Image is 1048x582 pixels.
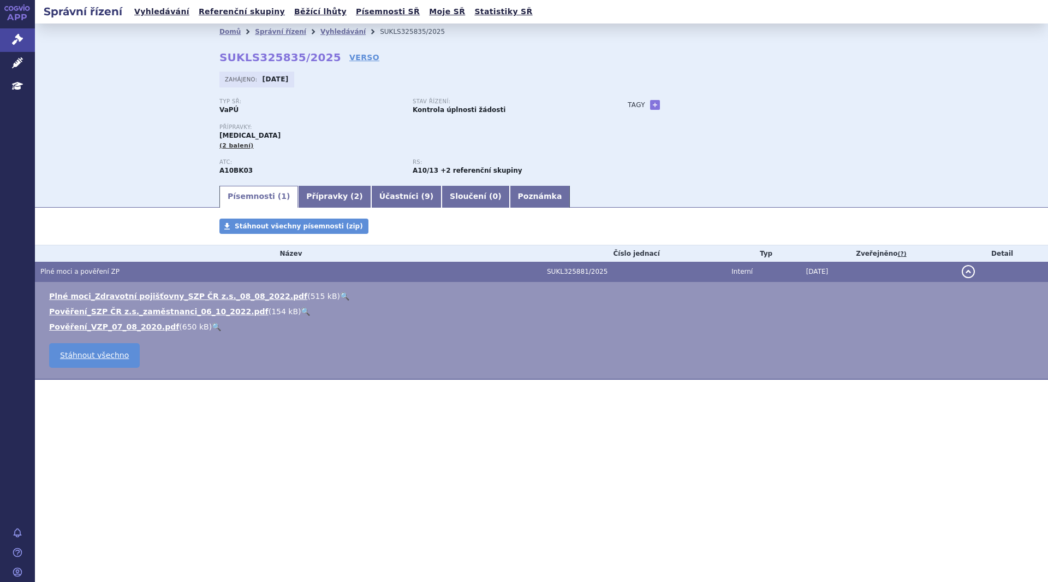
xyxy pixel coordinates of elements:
[219,167,253,174] strong: EMPAGLIFLOZIN
[349,52,379,63] a: VERSO
[510,186,570,208] a: Poznámka
[413,106,505,114] strong: Kontrola úplnosti žádosti
[219,132,281,139] span: [MEDICAL_DATA]
[471,4,535,19] a: Statistiky SŘ
[650,100,660,110] a: +
[354,192,360,201] span: 2
[131,4,193,19] a: Vyhledávání
[219,124,606,131] p: Přípravky:
[195,4,288,19] a: Referenční skupiny
[541,245,726,262] th: Číslo jednací
[413,98,595,105] p: Stav řízení:
[801,245,957,262] th: Zveřejněno
[492,192,498,201] span: 0
[49,292,307,301] a: Plné moci_Zdravotní pojišťovny_SZP ČR z.s._08_08_2022.pdf
[49,307,269,316] a: Pověření_SZP ČR z.s._zaměstnanci_06_10_2022.pdf
[49,322,179,331] a: Pověření_VZP_07_08_2020.pdf
[541,262,726,282] td: SUKL325881/2025
[731,268,753,275] span: Interní
[340,292,349,301] a: 🔍
[726,245,800,262] th: Typ
[301,307,310,316] a: 🔍
[425,192,430,201] span: 9
[426,4,468,19] a: Moje SŘ
[40,268,120,275] span: Plné moci a pověření ZP
[291,4,350,19] a: Běžící lhůty
[413,167,438,174] strong: metformin a vildagliptin
[49,343,140,368] a: Stáhnout všechno
[35,4,131,19] h2: Správní řízení
[182,322,209,331] span: 650 kB
[628,98,645,111] h3: Tagy
[219,28,241,36] a: Domů
[353,4,423,19] a: Písemnosti SŘ
[35,245,541,262] th: Název
[442,186,509,208] a: Sloučení (0)
[219,219,368,234] a: Stáhnout všechny písemnosti (zip)
[219,142,254,149] span: (2 balení)
[440,167,522,174] strong: +2 referenční skupiny
[956,245,1048,262] th: Detail
[898,250,907,258] abbr: (?)
[413,159,595,166] p: RS:
[225,75,259,84] span: Zahájeno:
[219,186,298,208] a: Písemnosti (1)
[801,262,957,282] td: [DATE]
[219,98,402,105] p: Typ SŘ:
[271,307,298,316] span: 154 kB
[219,51,341,64] strong: SUKLS325835/2025
[298,186,371,208] a: Přípravky (2)
[255,28,306,36] a: Správní řízení
[49,306,1037,317] li: ( )
[212,322,221,331] a: 🔍
[311,292,337,301] span: 515 kB
[962,265,975,278] button: detail
[281,192,287,201] span: 1
[49,321,1037,332] li: ( )
[49,291,1037,302] li: ( )
[371,186,442,208] a: Účastníci (9)
[380,23,459,40] li: SUKLS325835/2025
[219,159,402,166] p: ATC:
[263,75,289,83] strong: [DATE]
[219,106,239,114] strong: VaPÚ
[320,28,366,36] a: Vyhledávání
[235,222,363,230] span: Stáhnout všechny písemnosti (zip)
